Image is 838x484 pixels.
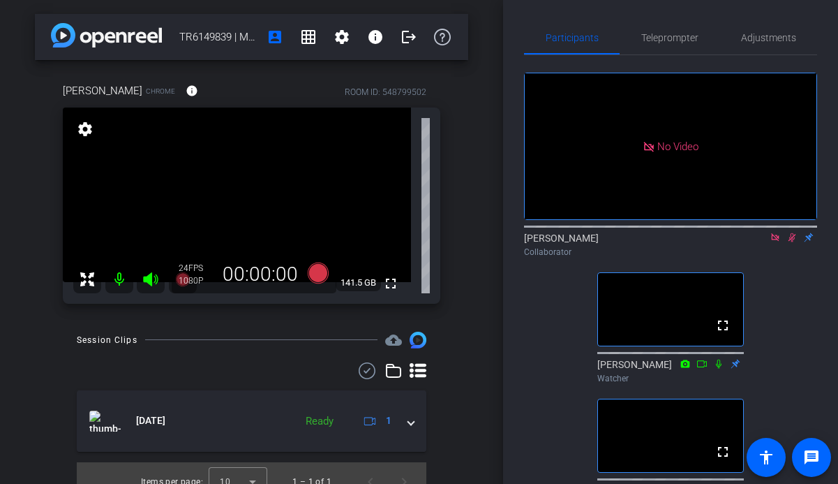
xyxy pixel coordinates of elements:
[214,263,307,286] div: 00:00:00
[714,443,731,460] mat-icon: fullscreen
[77,390,426,452] mat-expansion-panel-header: thumb-nail[DATE]Ready1
[179,275,214,286] div: 1080P
[334,29,350,45] mat-icon: settings
[63,83,142,98] span: [PERSON_NAME]
[714,317,731,334] mat-icon: fullscreen
[410,332,426,349] img: Session clips
[75,121,95,138] mat-icon: settings
[741,33,796,43] span: Adjustments
[89,411,121,432] img: thumb-nail
[267,29,283,45] mat-icon: account_box
[136,413,165,428] span: [DATE]
[385,332,402,349] mat-icon: cloud_upload
[546,33,599,43] span: Participants
[401,29,417,45] mat-icon: logout
[367,29,384,45] mat-icon: info
[385,332,402,349] span: Destinations for your clips
[803,449,820,466] mat-icon: message
[51,23,162,47] img: app-logo
[641,33,698,43] span: Teleprompter
[597,372,744,385] div: Watcher
[179,263,214,274] div: 24
[336,274,381,291] span: 141.5 GB
[657,140,698,152] span: No Video
[188,263,203,273] span: FPS
[77,333,137,347] div: Session Clips
[524,246,817,258] div: Collaborator
[179,23,258,51] span: TR6149839 | Myth Busters Open Reel Session - TR lacks GenAI tax solutions & behind competitors
[300,29,317,45] mat-icon: grid_on
[597,358,744,385] div: [PERSON_NAME]
[146,86,175,96] span: Chrome
[758,449,775,466] mat-icon: accessibility
[524,231,817,258] div: [PERSON_NAME]
[386,413,391,428] span: 1
[299,413,341,430] div: Ready
[382,275,399,292] mat-icon: fullscreen
[186,85,198,97] mat-icon: info
[345,86,426,98] div: ROOM ID: 548799502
